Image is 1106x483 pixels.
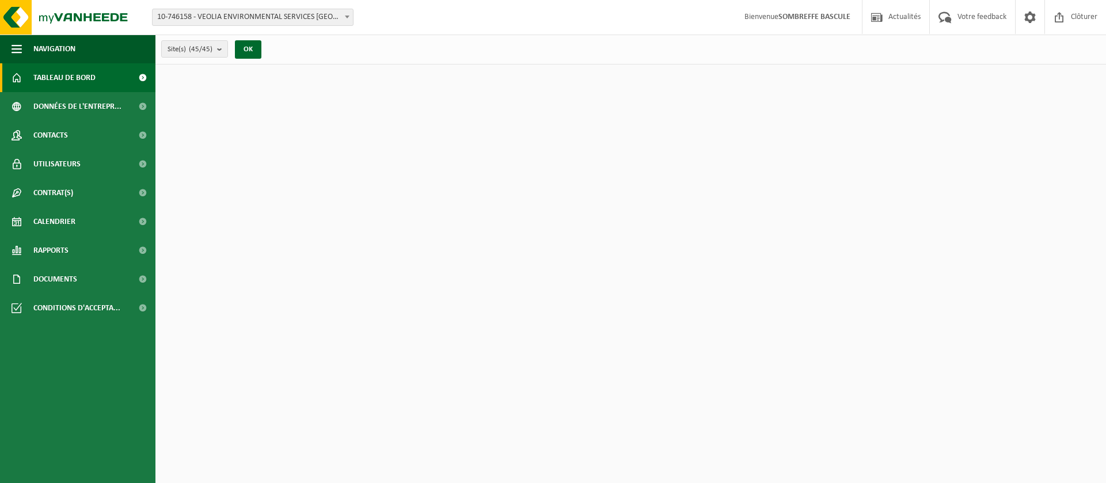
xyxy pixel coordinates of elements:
[189,45,212,53] count: (45/45)
[235,40,261,59] button: OK
[33,92,121,121] span: Données de l'entrepr...
[33,236,69,265] span: Rapports
[33,63,96,92] span: Tableau de bord
[153,9,353,25] span: 10-746158 - VEOLIA ENVIRONMENTAL SERVICES WALLONIE - GRÂCE-HOLLOGNE
[152,9,354,26] span: 10-746158 - VEOLIA ENVIRONMENTAL SERVICES WALLONIE - GRÂCE-HOLLOGNE
[33,178,73,207] span: Contrat(s)
[33,207,75,236] span: Calendrier
[33,35,75,63] span: Navigation
[778,13,850,21] strong: SOMBREFFE BASCULE
[161,40,228,58] button: Site(s)(45/45)
[33,294,120,322] span: Conditions d'accepta...
[168,41,212,58] span: Site(s)
[33,150,81,178] span: Utilisateurs
[33,265,77,294] span: Documents
[33,121,68,150] span: Contacts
